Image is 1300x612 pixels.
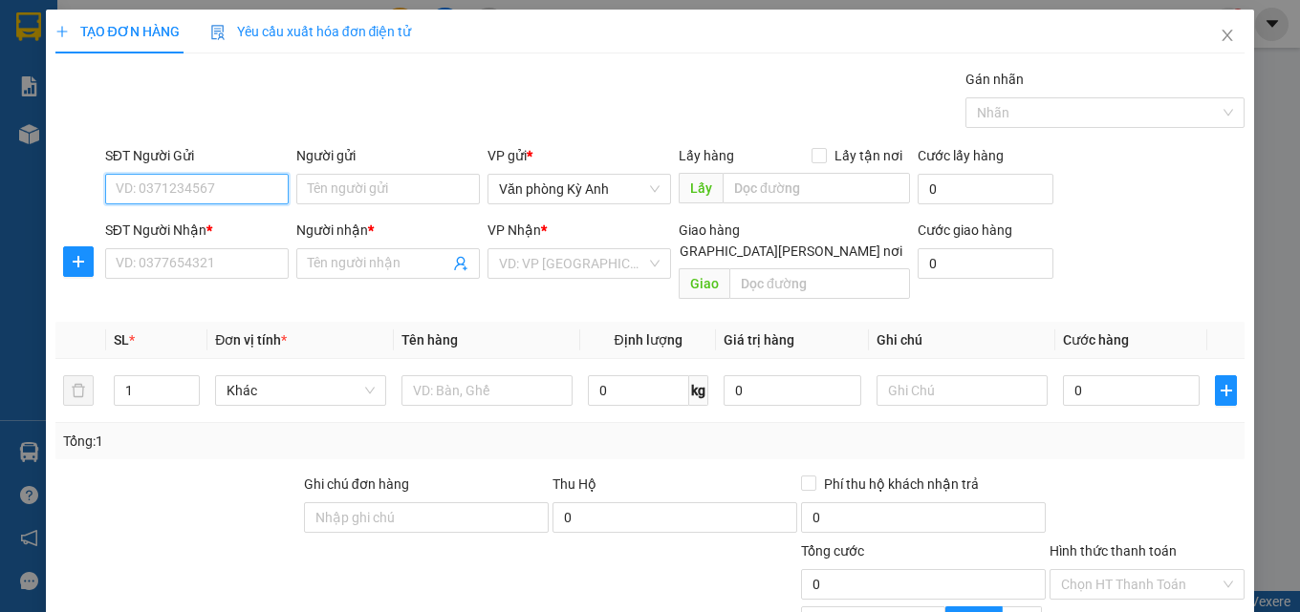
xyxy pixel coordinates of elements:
[1220,28,1235,43] span: close
[64,254,93,269] span: plus
[827,145,910,166] span: Lấy tận nơi
[679,222,740,238] span: Giao hàng
[877,375,1048,406] input: Ghi Chú
[86,80,239,101] text: VPKA1410250170
[1063,332,1129,348] span: Cước hàng
[816,474,986,495] span: Phí thu hộ khách nhận trả
[1050,543,1177,559] label: Hình thức thanh toán
[487,222,541,238] span: VP Nhận
[641,241,910,262] span: [GEOGRAPHIC_DATA][PERSON_NAME] nơi
[918,148,1004,163] label: Cước lấy hàng
[487,145,671,166] div: VP gửi
[63,431,504,452] div: Tổng: 1
[499,175,660,203] span: Văn phòng Kỳ Anh
[296,220,480,241] div: Người nhận
[679,173,723,203] span: Lấy
[210,25,226,40] img: icon
[453,256,468,271] span: user-add
[167,112,311,152] div: Nhận: Bến Xe Nước Ngầm
[55,24,180,39] span: TẠO ĐƠN HÀNG
[210,24,412,39] span: Yêu cầu xuất hóa đơn điện tử
[689,375,708,406] span: kg
[14,112,158,152] div: Gửi: Văn phòng Kỳ Anh
[105,145,289,166] div: SĐT Người Gửi
[1215,375,1237,406] button: plus
[296,145,480,166] div: Người gửi
[105,220,289,241] div: SĐT Người Nhận
[965,72,1024,87] label: Gán nhãn
[918,174,1053,204] input: Cước lấy hàng
[552,476,596,492] span: Thu Hộ
[215,332,287,348] span: Đơn vị tính
[114,332,129,348] span: SL
[304,502,549,533] input: Ghi chú đơn hàng
[724,375,861,406] input: 0
[55,25,69,38] span: plus
[918,248,1053,279] input: Cước giao hàng
[679,268,729,299] span: Giao
[723,173,910,203] input: Dọc đường
[1216,383,1236,398] span: plus
[679,148,734,163] span: Lấy hàng
[63,246,94,277] button: plus
[615,332,682,348] span: Định lượng
[304,476,409,492] label: Ghi chú đơn hàng
[63,375,94,406] button: delete
[401,375,573,406] input: VD: Bàn, Ghế
[227,376,375,405] span: Khác
[729,268,910,299] input: Dọc đường
[869,322,1055,359] th: Ghi chú
[724,332,794,348] span: Giá trị hàng
[401,332,458,348] span: Tên hàng
[1201,10,1254,63] button: Close
[801,543,864,559] span: Tổng cước
[918,222,1012,238] label: Cước giao hàng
